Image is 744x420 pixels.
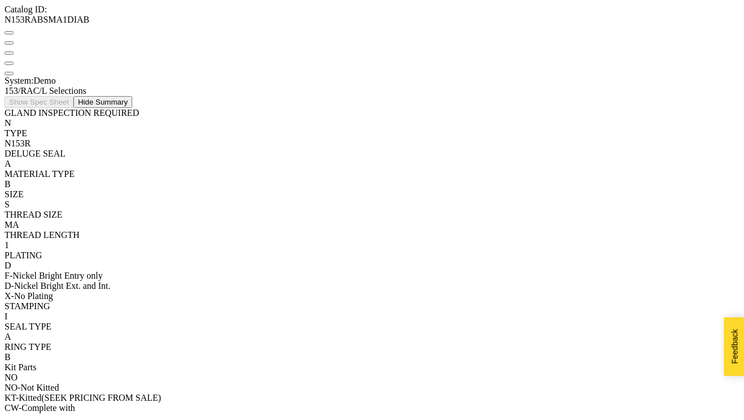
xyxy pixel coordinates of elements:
[5,76,739,86] div: System: Demo
[5,301,739,322] div: STAMPING
[5,169,739,189] div: MATERIAL TYPE
[5,250,739,271] div: PLATING
[5,108,739,128] div: GLAND INSPECTION REQUIRED
[5,96,73,108] button: Show Spec Sheet
[5,342,739,362] div: RING TYPE
[5,149,739,169] div: DELUGE SEAL
[5,86,739,96] div: 153/RAC/L Selections
[5,291,11,301] span: X
[5,362,739,383] div: Kit Parts
[5,281,739,291] div: - Nickel Bright Ext. and Int.
[5,240,739,250] div: 1
[5,159,739,169] div: A
[5,128,739,149] div: TYPE
[5,393,16,402] span: KT
[5,311,739,322] div: I
[5,322,739,342] div: SEAL TYPE
[5,271,739,281] div: - Nickel Bright Entry only
[5,393,739,403] div: - Kitted(SEEK PRICING FROM SALE)
[73,96,132,108] button: Hide Summary
[5,271,10,280] span: F
[5,5,739,15] div: Catalog ID:
[5,138,739,149] div: N153R
[5,189,739,210] div: SIZE
[5,383,18,392] span: NO
[5,210,739,230] div: THREAD SIZE
[5,179,739,189] div: B
[5,230,739,250] div: THREAD LENGTH
[5,261,739,271] div: D
[5,403,19,413] span: CW
[5,15,739,25] div: N153RABSMA1DIAB
[5,352,739,362] div: B
[5,281,11,291] span: D
[5,200,739,210] div: S
[5,403,739,413] div: - Complete with
[5,118,739,128] div: N
[5,373,739,383] div: NO
[5,291,739,301] div: - No Plating
[5,383,739,393] div: - Not Kitted
[5,332,739,342] div: A
[5,220,739,230] div: MA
